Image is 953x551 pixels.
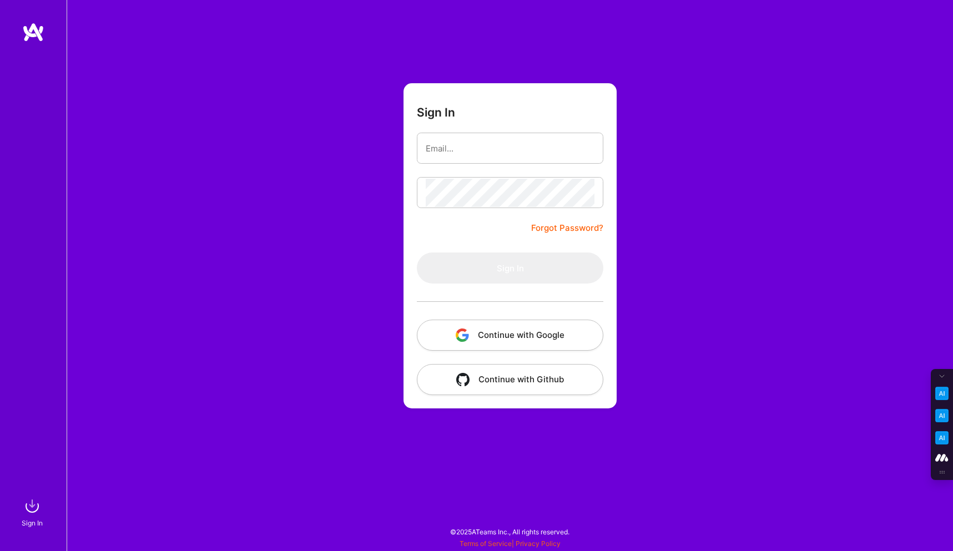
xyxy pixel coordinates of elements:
[531,221,603,235] a: Forgot Password?
[935,409,949,422] img: Email Tone Analyzer icon
[22,517,43,529] div: Sign In
[456,373,470,386] img: icon
[23,495,43,529] a: sign inSign In
[516,539,561,548] a: Privacy Policy
[417,320,603,351] button: Continue with Google
[22,22,44,42] img: logo
[460,539,561,548] span: |
[935,431,949,444] img: Jargon Buster icon
[456,328,469,342] img: icon
[21,495,43,517] img: sign in
[935,387,949,400] img: Key Point Extractor icon
[67,518,953,545] div: © 2025 ATeams Inc., All rights reserved.
[417,105,455,119] h3: Sign In
[426,134,594,163] input: Email...
[417,252,603,284] button: Sign In
[417,364,603,395] button: Continue with Github
[460,539,512,548] a: Terms of Service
